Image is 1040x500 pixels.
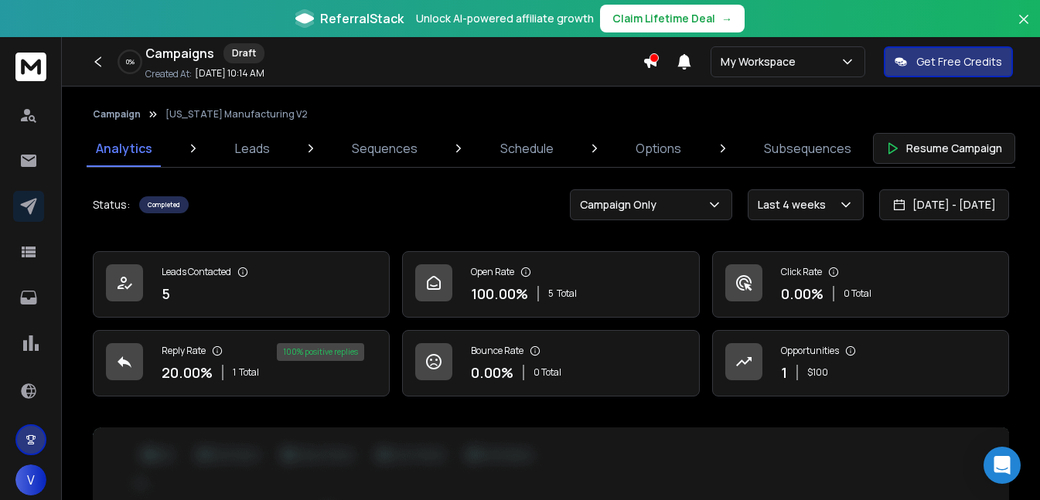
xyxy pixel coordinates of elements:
p: Opportunities [781,345,839,357]
p: Open Rate [471,266,514,278]
p: Get Free Credits [916,54,1002,70]
p: Leads [235,139,270,158]
button: Resume Campaign [873,133,1015,164]
span: Total [557,287,577,300]
a: Subsequences [755,130,861,167]
p: $ 100 [807,366,828,379]
p: [DATE] 10:14 AM [195,67,264,80]
a: Bounce Rate0.00%0 Total [402,330,699,396]
span: Total [239,366,259,379]
a: Analytics [87,130,162,167]
span: 1 [233,366,236,379]
a: Leads Contacted5 [93,251,390,318]
button: Campaign [93,108,141,121]
p: Subsequences [764,139,851,158]
p: 0 Total [844,287,871,300]
p: Bounce Rate [471,345,523,357]
p: Schedule [500,139,554,158]
p: Analytics [96,139,152,158]
p: 100.00 % [471,283,528,304]
p: 1 [781,362,787,383]
button: Get Free Credits [884,46,1013,77]
div: Draft [223,43,264,63]
p: 0 % [126,57,135,66]
p: Click Rate [781,266,822,278]
p: 0.00 % [471,362,513,383]
a: Reply Rate20.00%1Total100% positive replies [93,330,390,396]
a: Options [626,130,690,167]
div: Open Intercom Messenger [984,447,1021,484]
p: Leads Contacted [162,266,231,278]
p: Reply Rate [162,345,206,357]
span: 5 [548,287,554,300]
button: [DATE] - [DATE] [879,189,1009,220]
p: Last 4 weeks [758,197,832,213]
button: V [15,464,46,495]
h1: Campaigns [145,44,214,63]
a: Click Rate0.00%0 Total [712,251,1009,318]
p: 5 [162,283,170,304]
p: Sequences [352,139,418,158]
p: My Workspace [721,54,802,70]
p: [US_STATE] Manufacturing V2 [165,108,308,121]
p: 20.00 % [162,362,213,383]
div: 100 % positive replies [277,343,364,361]
a: Leads [226,130,279,167]
div: Completed [139,196,189,213]
p: Created At: [145,68,192,80]
a: Schedule [491,130,563,167]
button: Close banner [1014,9,1034,46]
button: Claim Lifetime Deal→ [600,5,745,32]
span: ReferralStack [320,9,404,28]
a: Open Rate100.00%5Total [402,251,699,318]
p: Unlock AI-powered affiliate growth [416,11,594,26]
p: Status: [93,197,130,213]
p: 0 Total [534,366,561,379]
a: Opportunities1$100 [712,330,1009,396]
p: 0.00 % [781,283,823,304]
p: Options [636,139,681,158]
span: → [721,11,732,26]
a: Sequences [343,130,427,167]
p: Campaign Only [580,197,663,213]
